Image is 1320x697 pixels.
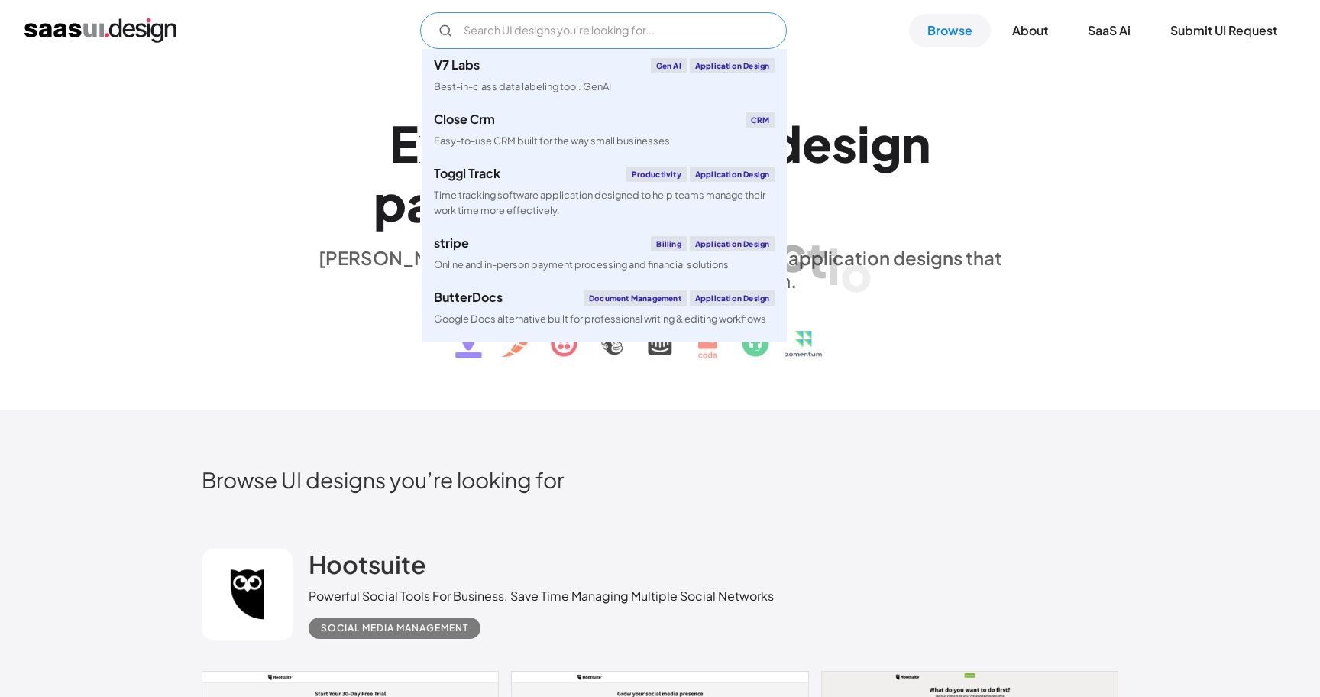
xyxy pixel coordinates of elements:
div: p [374,173,406,232]
h2: Hootsuite [309,549,426,579]
div: V7 Labs [434,59,480,71]
div: i [827,235,840,294]
div: stripe [434,237,469,249]
div: Productivity [626,167,686,182]
div: Social Media Management [321,619,468,637]
div: Easy-to-use CRM built for the way small businesses [434,134,670,148]
div: Application Design [690,58,775,73]
div: c [777,222,807,281]
a: Toggl TrackProductivityApplication DesignTime tracking software application designed to help team... [422,157,787,226]
h1: Explore SaaS UI design patterns & interactions. [309,114,1011,232]
div: n [901,114,930,173]
h2: Browse UI designs you’re looking for [202,466,1118,493]
div: Best-in-class data labeling tool. GenAI [434,79,611,94]
div: g [870,114,901,173]
a: ButterDocsDocument ManagementApplication DesignGoogle Docs alternative built for professional wri... [422,281,787,336]
div: x [419,114,447,173]
div: Gen AI [651,58,687,73]
div: Billing [651,236,686,251]
div: [PERSON_NAME] is a hand-picked collection of saas application designs that exhibit the best in cl... [309,246,1011,292]
a: SaaS Ai [1069,14,1149,47]
div: Close Crm [434,113,495,125]
div: t [807,229,827,288]
a: Hootsuite [309,549,426,587]
div: Powerful Social Tools For Business. Save Time Managing Multiple Social Networks [309,587,774,605]
div: o [840,243,872,302]
input: Search UI designs you're looking for... [420,12,787,49]
div: a [406,173,435,232]
div: i [857,114,870,173]
form: Email Form [420,12,787,49]
div: Online and in-person payment processing and financial solutions [434,258,729,272]
div: s [832,114,857,173]
div: Application Design [690,290,775,306]
div: Toggl Track [434,167,500,180]
div: CRM [746,112,775,128]
div: Google Docs alternative built for professional writing & editing workflows [434,312,766,326]
div: E [390,114,419,173]
div: e [802,114,832,173]
a: Browse [909,14,991,47]
a: klaviyoEmail MarketingApplication DesignCreate personalised customer experiences across email, SM... [422,336,787,404]
a: About [994,14,1066,47]
a: Submit UI Request [1152,14,1296,47]
a: home [24,18,176,43]
div: Document Management [584,290,687,306]
a: Close CrmCRMEasy-to-use CRM built for the way small businesses [422,103,787,157]
div: ButterDocs [434,291,503,303]
a: V7 LabsGen AIApplication DesignBest-in-class data labeling tool. GenAI [422,49,787,103]
div: Application Design [690,167,775,182]
a: stripeBillingApplication DesignOnline and in-person payment processing and financial solutions [422,227,787,281]
div: Application Design [690,236,775,251]
div: Time tracking software application designed to help teams manage their work time more effectively. [434,188,775,217]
